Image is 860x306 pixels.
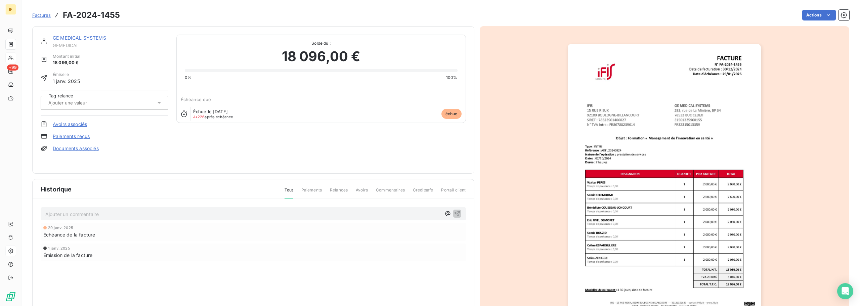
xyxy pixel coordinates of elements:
[53,59,80,66] span: 18 096,00 €
[376,187,405,199] span: Commentaires
[837,283,853,299] div: Open Intercom Messenger
[446,75,458,81] span: 100%
[53,78,80,85] span: 1 janv. 2025
[43,231,95,238] span: Échéance de la facture
[330,187,348,199] span: Relances
[53,145,99,152] a: Documents associés
[53,72,80,78] span: Émise le
[53,43,168,48] span: GEMEDICAL
[43,252,92,259] span: Émission de la facture
[48,246,70,250] span: 1 janv. 2025
[181,97,211,102] span: Échéance due
[301,187,322,199] span: Paiements
[193,115,233,119] span: après échéance
[185,40,458,46] span: Solde dû :
[5,291,16,302] img: Logo LeanPay
[193,115,205,119] span: J+226
[5,4,16,15] div: IF
[285,187,293,199] span: Tout
[7,64,18,71] span: +99
[441,187,466,199] span: Portail client
[48,100,115,106] input: Ajouter une valeur
[185,75,191,81] span: 0%
[356,187,368,199] span: Avoirs
[53,35,106,41] a: GE MEDICAL SYSTEMS
[48,226,73,230] span: 29 janv. 2025
[413,187,433,199] span: Creditsafe
[41,185,72,194] span: Historique
[53,53,80,59] span: Montant initial
[63,9,120,21] h3: FA-2024-1455
[53,133,90,140] a: Paiements reçus
[32,12,51,18] a: Factures
[282,46,360,67] span: 18 096,00 €
[53,121,87,128] a: Avoirs associés
[441,109,462,119] span: échue
[193,109,228,114] span: Échue le [DATE]
[802,10,836,20] button: Actions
